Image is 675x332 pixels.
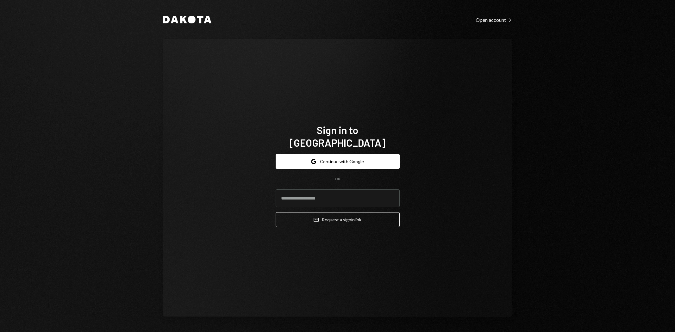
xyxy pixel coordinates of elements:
h1: Sign in to [GEOGRAPHIC_DATA] [276,124,400,149]
div: Open account [476,17,512,23]
div: OR [335,176,340,182]
button: Request a signinlink [276,212,400,227]
button: Continue with Google [276,154,400,169]
a: Open account [476,16,512,23]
